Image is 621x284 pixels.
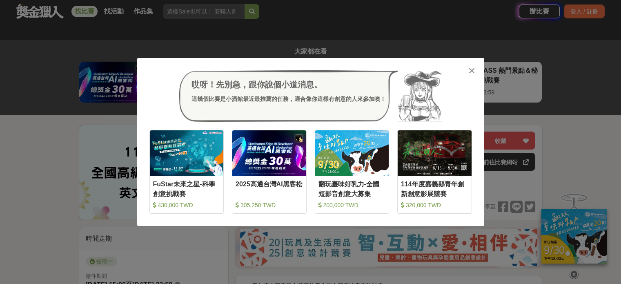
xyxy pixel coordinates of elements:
div: 這幾個比賽是小酒館最近最推薦的任務，適合像你這樣有創意的人來參加噢！ [191,95,386,103]
img: Cover Image [232,130,306,176]
div: 430,000 TWD [153,201,220,209]
div: 哎呀！先別急，跟你說個小道消息。 [191,78,386,91]
div: 翻玩臺味好乳力-全國短影音創意大募集 [318,179,386,198]
a: Cover Image2025高通台灣AI黑客松 305,250 TWD [232,130,307,214]
div: 305,250 TWD [236,201,303,209]
div: 114年度嘉義縣青年創新創意影展競賽 [401,179,468,198]
div: 2025高通台灣AI黑客松 [236,179,303,198]
a: Cover Image114年度嘉義縣青年創新創意影展競賽 320,000 TWD [397,130,472,214]
img: Cover Image [150,130,224,176]
img: Avatar [398,70,442,122]
div: 320,000 TWD [401,201,468,209]
img: Cover Image [315,130,389,176]
div: 200,000 TWD [318,201,386,209]
a: Cover ImageFuStar未來之星-科學創意挑戰賽 430,000 TWD [149,130,224,214]
img: Cover Image [398,130,472,176]
div: FuStar未來之星-科學創意挑戰賽 [153,179,220,198]
a: Cover Image翻玩臺味好乳力-全國短影音創意大募集 200,000 TWD [315,130,390,214]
